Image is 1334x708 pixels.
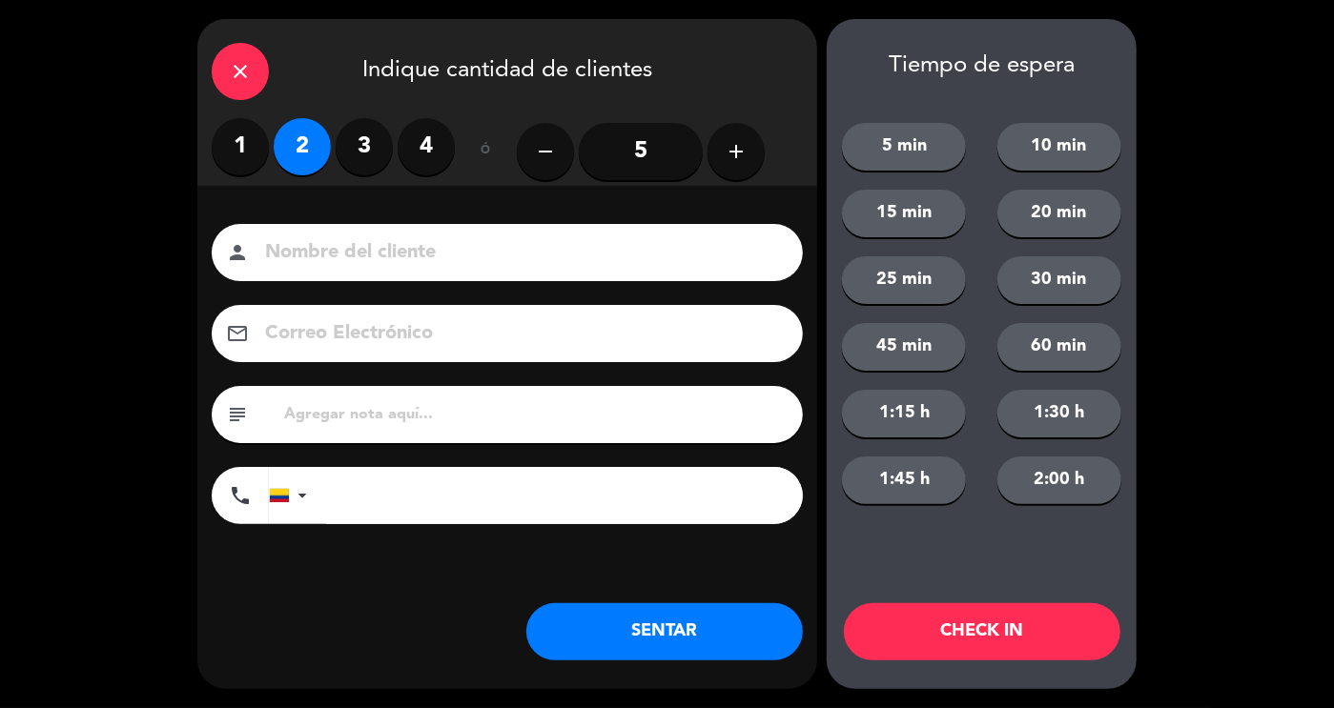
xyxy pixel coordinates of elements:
i: subject [226,403,249,426]
label: 4 [398,118,455,175]
input: Correo Electrónico [263,317,778,351]
i: email [226,322,249,345]
button: 20 min [997,190,1121,237]
label: 1 [212,118,269,175]
button: 1:30 h [997,390,1121,437]
div: Colombia: +57 [270,468,314,523]
button: 30 min [997,256,1121,304]
button: 15 min [842,190,966,237]
button: 10 min [997,123,1121,171]
div: ó [455,118,517,185]
div: Tiempo de espera [827,52,1137,80]
button: 2:00 h [997,456,1121,504]
button: 45 min [842,323,966,371]
button: add [708,123,765,180]
button: SENTAR [526,603,803,660]
i: person [226,241,249,264]
i: close [229,60,252,83]
i: add [725,140,748,163]
button: 60 min [997,323,1121,371]
i: phone [229,484,252,507]
input: Agregar nota aquí... [282,401,789,428]
button: remove [517,123,574,180]
label: 2 [274,118,331,175]
button: 1:45 h [842,456,966,504]
button: 5 min [842,123,966,171]
div: Indique cantidad de clientes [197,19,817,118]
input: Nombre del cliente [263,236,778,270]
button: 25 min [842,256,966,304]
button: CHECK IN [844,603,1120,660]
i: remove [534,140,557,163]
label: 3 [336,118,393,175]
button: 1:15 h [842,390,966,437]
